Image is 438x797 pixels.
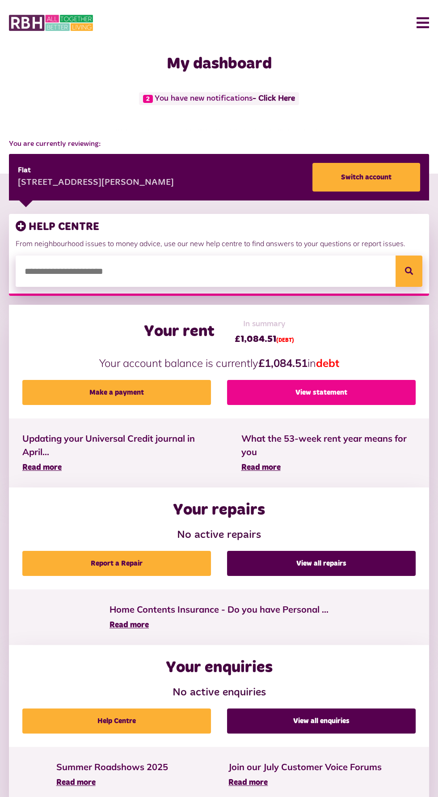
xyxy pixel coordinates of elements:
a: View statement [227,380,416,405]
h2: Your rent [144,322,215,341]
p: Your account balance is currently in [22,355,416,371]
span: Summer Roadshows 2025 [56,760,168,774]
span: You are currently reviewing: [9,139,429,149]
a: - Click Here [253,94,295,102]
a: What the 53-week rent year means for you Read more [241,432,416,474]
h2: Your enquiries [166,658,273,678]
div: [STREET_ADDRESS][PERSON_NAME] [18,176,174,190]
h3: HELP CENTRE [16,221,422,234]
span: Join our July Customer Voice Forums [228,760,382,774]
h2: Your repairs [173,501,265,520]
a: Make a payment [22,380,211,405]
a: Help Centre [22,708,211,733]
a: Updating your Universal Credit journal in April... Read more [22,432,215,474]
a: Summer Roadshows 2025 Read more [56,760,168,789]
span: You have new notifications [139,92,299,105]
strong: £1,084.51 [258,356,307,370]
span: Read more [241,464,281,472]
span: Read more [228,779,268,787]
span: 2 [143,95,153,103]
div: Flat [18,165,174,176]
span: Read more [56,779,96,787]
span: Read more [22,464,62,472]
h3: No active enquiries [22,686,416,699]
span: Home Contents Insurance - Do you have Personal ... [109,603,328,616]
span: £1,084.51 [235,332,294,346]
h3: No active repairs [22,529,416,542]
span: What the 53-week rent year means for you [241,432,416,459]
span: debt [316,356,339,370]
p: From neighbourhood issues to money advice, use our new help centre to find answers to your questi... [16,238,422,249]
a: View all repairs [227,551,416,576]
h1: My dashboard [9,55,429,74]
a: Report a Repair [22,551,211,576]
a: Home Contents Insurance - Do you have Personal ... Read more [109,603,328,631]
span: Read more [109,621,149,629]
span: (DEBT) [276,338,294,343]
a: Join our July Customer Voice Forums Read more [228,760,382,789]
img: MyRBH [9,13,93,32]
a: View all enquiries [227,708,416,733]
a: Switch account [312,163,420,192]
span: In summary [235,318,294,330]
span: Updating your Universal Credit journal in April... [22,432,215,459]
